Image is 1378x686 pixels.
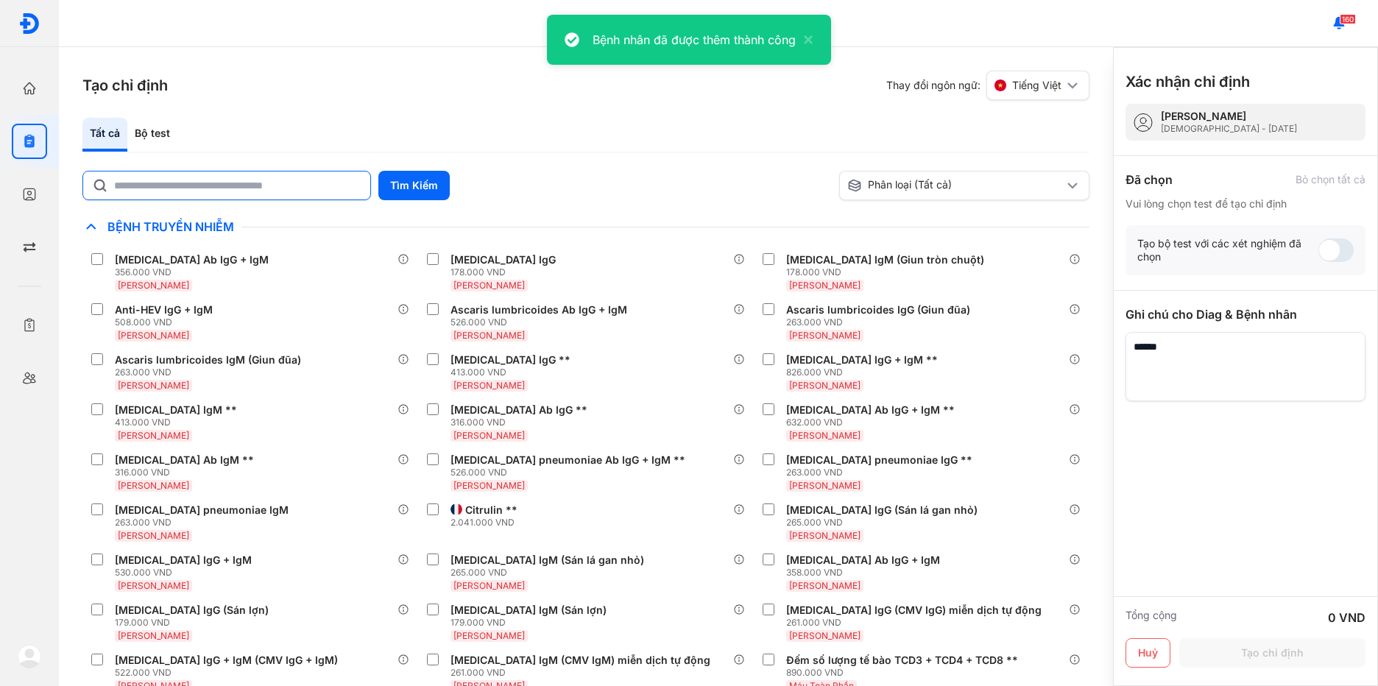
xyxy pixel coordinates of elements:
div: Citrulin ** [465,503,517,517]
div: 178.000 VND [451,266,562,278]
div: 526.000 VND [451,317,633,328]
div: 263.000 VND [115,517,294,528]
div: 179.000 VND [451,617,612,629]
span: [PERSON_NAME] [118,530,189,541]
div: 526.000 VND [451,467,691,478]
h3: Xác nhận chỉ định [1126,71,1250,92]
div: 530.000 VND [115,567,258,579]
div: 316.000 VND [115,467,260,478]
div: Đếm số lượng tế bào TCD3 + TCD4 + TCD8 ** [786,654,1018,667]
button: close [796,31,813,49]
h3: Tạo chỉ định [82,75,168,96]
div: [MEDICAL_DATA] IgG (Sán lá gan nhỏ) [786,503,978,517]
span: [PERSON_NAME] [118,480,189,491]
span: [PERSON_NAME] [789,630,861,641]
span: [PERSON_NAME] [453,330,525,341]
div: 413.000 VND [451,367,576,378]
span: [PERSON_NAME] [118,380,189,391]
span: [PERSON_NAME] [789,280,861,291]
div: [MEDICAL_DATA] IgM (Giun tròn chuột) [786,253,984,266]
span: 160 [1340,14,1356,24]
span: [PERSON_NAME] [453,430,525,441]
div: [MEDICAL_DATA] IgG (Sán lợn) [115,604,269,617]
img: logo [18,645,41,668]
div: [MEDICAL_DATA] IgG + IgM [115,554,252,567]
div: Tất cả [82,118,127,152]
div: 316.000 VND [451,417,593,428]
div: [MEDICAL_DATA] pneumoniae IgG ** [786,453,972,467]
div: Bỏ chọn tất cả [1296,173,1365,186]
div: Bộ test [127,118,177,152]
span: [PERSON_NAME] [453,480,525,491]
span: Bệnh Truyền Nhiễm [100,219,241,234]
div: 632.000 VND [786,417,961,428]
div: 263.000 VND [786,317,976,328]
img: logo [18,13,40,35]
div: 522.000 VND [115,667,344,679]
div: 2.041.000 VND [451,517,523,528]
div: [MEDICAL_DATA] IgM (Sán lợn) [451,604,607,617]
div: [MEDICAL_DATA] IgM (CMV IgM) miễn dịch tự động [451,654,710,667]
span: [PERSON_NAME] [453,380,525,391]
span: Tiếng Việt [1012,79,1061,92]
div: [DEMOGRAPHIC_DATA] - [DATE] [1161,123,1297,135]
span: [PERSON_NAME] [453,580,525,591]
button: Tìm Kiếm [378,171,450,200]
div: 261.000 VND [786,617,1047,629]
div: [MEDICAL_DATA] IgG [451,253,556,266]
div: 179.000 VND [115,617,275,629]
span: [PERSON_NAME] [453,630,525,641]
span: [PERSON_NAME] [789,530,861,541]
div: Tổng cộng [1126,609,1177,626]
div: [MEDICAL_DATA] Ab IgG + IgM [786,554,940,567]
div: [MEDICAL_DATA] IgG ** [451,353,570,367]
button: Tạo chỉ định [1179,638,1365,668]
div: [MEDICAL_DATA] Ab IgG ** [451,403,587,417]
span: [PERSON_NAME] [789,330,861,341]
div: 890.000 VND [786,667,1024,679]
div: [PERSON_NAME] [1161,110,1297,123]
div: 265.000 VND [451,567,650,579]
div: Phân loại (Tất cả) [847,178,1064,193]
div: [MEDICAL_DATA] IgM (Sán lá gan nhỏ) [451,554,644,567]
div: 356.000 VND [115,266,275,278]
div: [MEDICAL_DATA] Ab IgG + IgM ** [786,403,955,417]
div: 178.000 VND [786,266,990,278]
span: [PERSON_NAME] [118,280,189,291]
div: Vui lòng chọn test để tạo chỉ định [1126,197,1365,211]
div: 263.000 VND [786,467,978,478]
div: 261.000 VND [451,667,716,679]
div: 265.000 VND [786,517,983,528]
span: [PERSON_NAME] [453,280,525,291]
span: [PERSON_NAME] [789,380,861,391]
div: 358.000 VND [786,567,946,579]
button: Huỷ [1126,638,1170,668]
div: Ascaris lumbricoides IgG (Giun đũa) [786,303,970,317]
div: Thay đổi ngôn ngữ: [886,71,1089,100]
div: Ascaris lumbricoides Ab IgG + IgM [451,303,627,317]
span: [PERSON_NAME] [118,580,189,591]
div: [MEDICAL_DATA] Ab IgG + IgM [115,253,269,266]
div: [MEDICAL_DATA] IgM ** [115,403,237,417]
span: [PERSON_NAME] [789,430,861,441]
div: [MEDICAL_DATA] IgG + IgM ** [786,353,938,367]
span: [PERSON_NAME] [118,630,189,641]
div: [MEDICAL_DATA] IgG (CMV IgG) miễn dịch tự động [786,604,1042,617]
div: 826.000 VND [786,367,944,378]
div: 508.000 VND [115,317,219,328]
div: Tạo bộ test với các xét nghiệm đã chọn [1137,237,1318,264]
div: [MEDICAL_DATA] pneumoniae Ab IgG + IgM ** [451,453,685,467]
div: Đã chọn [1126,171,1173,188]
span: [PERSON_NAME] [118,430,189,441]
span: [PERSON_NAME] [789,580,861,591]
div: Bệnh nhân đã được thêm thành công [593,31,796,49]
div: Anti-HEV IgG + IgM [115,303,213,317]
span: [PERSON_NAME] [789,480,861,491]
div: Ghi chú cho Diag & Bệnh nhân [1126,305,1365,323]
div: 0 VND [1328,609,1365,626]
span: [PERSON_NAME] [118,330,189,341]
div: [MEDICAL_DATA] IgG + IgM (CMV IgG + IgM) [115,654,338,667]
div: [MEDICAL_DATA] Ab IgM ** [115,453,254,467]
div: 413.000 VND [115,417,243,428]
div: 263.000 VND [115,367,307,378]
